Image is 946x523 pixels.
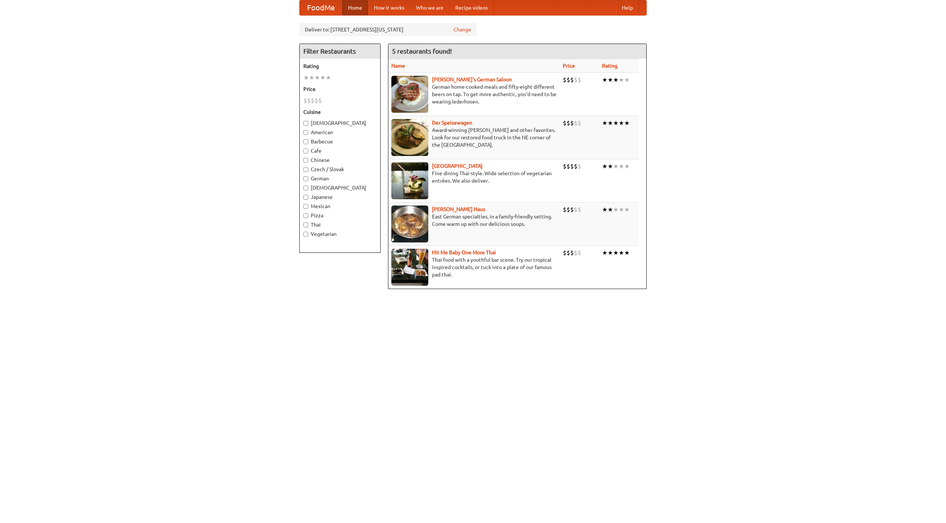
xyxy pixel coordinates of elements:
input: Czech / Slovak [303,167,308,172]
li: ★ [602,206,608,214]
label: Chinese [303,156,377,164]
li: ★ [619,76,624,84]
h5: Price [303,85,377,93]
li: ★ [619,162,624,170]
a: [GEOGRAPHIC_DATA] [432,163,483,169]
h5: Rating [303,62,377,70]
img: kohlhaus.jpg [391,206,428,242]
li: $ [563,249,566,257]
li: $ [563,76,566,84]
input: Pizza [303,213,308,218]
li: ★ [602,249,608,257]
li: ★ [602,76,608,84]
label: Czech / Slovak [303,166,377,173]
label: Pizza [303,212,377,219]
li: ★ [602,119,608,127]
li: $ [578,206,581,214]
li: $ [574,249,578,257]
a: [PERSON_NAME] Haus [432,206,485,212]
img: babythai.jpg [391,249,428,286]
li: ★ [608,119,613,127]
li: ★ [624,119,630,127]
h4: Filter Restaurants [300,44,380,59]
a: Help [616,0,639,15]
label: Thai [303,221,377,228]
input: Thai [303,223,308,227]
label: German [303,175,377,182]
li: $ [563,162,566,170]
li: ★ [314,74,320,82]
input: Mexican [303,204,308,209]
li: $ [578,249,581,257]
li: $ [578,119,581,127]
li: $ [566,76,570,84]
a: How it works [368,0,410,15]
li: $ [314,96,318,105]
label: Mexican [303,203,377,210]
h5: Cuisine [303,108,377,116]
li: ★ [619,119,624,127]
li: ★ [624,206,630,214]
b: [PERSON_NAME]'s German Saloon [432,77,512,82]
li: ★ [613,249,619,257]
label: Vegetarian [303,230,377,238]
input: [DEMOGRAPHIC_DATA] [303,121,308,126]
input: [DEMOGRAPHIC_DATA] [303,186,308,190]
a: Who we are [410,0,449,15]
a: Recipe videos [449,0,494,15]
img: satay.jpg [391,162,428,199]
li: $ [563,206,566,214]
a: Home [342,0,368,15]
li: ★ [608,76,613,84]
li: $ [566,119,570,127]
li: ★ [613,206,619,214]
li: ★ [624,162,630,170]
input: Japanese [303,195,308,200]
a: Hit Me Baby One More Thai [432,249,496,255]
li: ★ [624,76,630,84]
li: ★ [608,206,613,214]
li: ★ [613,119,619,127]
li: $ [578,76,581,84]
label: Japanese [303,193,377,201]
p: East German specialties, in a family-friendly setting. Come warm up with our delicious soups. [391,213,557,228]
li: $ [318,96,322,105]
label: Barbecue [303,138,377,145]
a: Name [391,63,405,69]
a: Rating [602,63,617,69]
label: [DEMOGRAPHIC_DATA] [303,184,377,191]
p: Fine dining Thai-style. Wide selection of vegetarian entrées. We also deliver. [391,170,557,184]
a: Change [453,26,471,33]
li: ★ [608,249,613,257]
div: Deliver to: [STREET_ADDRESS][US_STATE] [299,23,477,36]
li: $ [566,162,570,170]
label: [DEMOGRAPHIC_DATA] [303,119,377,127]
li: ★ [326,74,331,82]
input: American [303,130,308,135]
a: Price [563,63,575,69]
li: ★ [602,162,608,170]
li: ★ [309,74,314,82]
a: Der Speisewagen [432,120,472,126]
li: $ [570,119,574,127]
input: Barbecue [303,139,308,144]
li: ★ [613,76,619,84]
p: Thai food with a youthful bar scene. Try our tropical inspired cocktails, or tuck into a plate of... [391,256,557,278]
li: $ [578,162,581,170]
li: $ [563,119,566,127]
li: $ [574,119,578,127]
li: ★ [303,74,309,82]
input: Chinese [303,158,308,163]
img: esthers.jpg [391,76,428,113]
a: FoodMe [300,0,342,15]
ng-pluralize: 5 restaurants found! [392,48,452,55]
li: $ [307,96,311,105]
li: ★ [619,249,624,257]
li: $ [570,76,574,84]
label: Cafe [303,147,377,154]
li: ★ [619,206,624,214]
